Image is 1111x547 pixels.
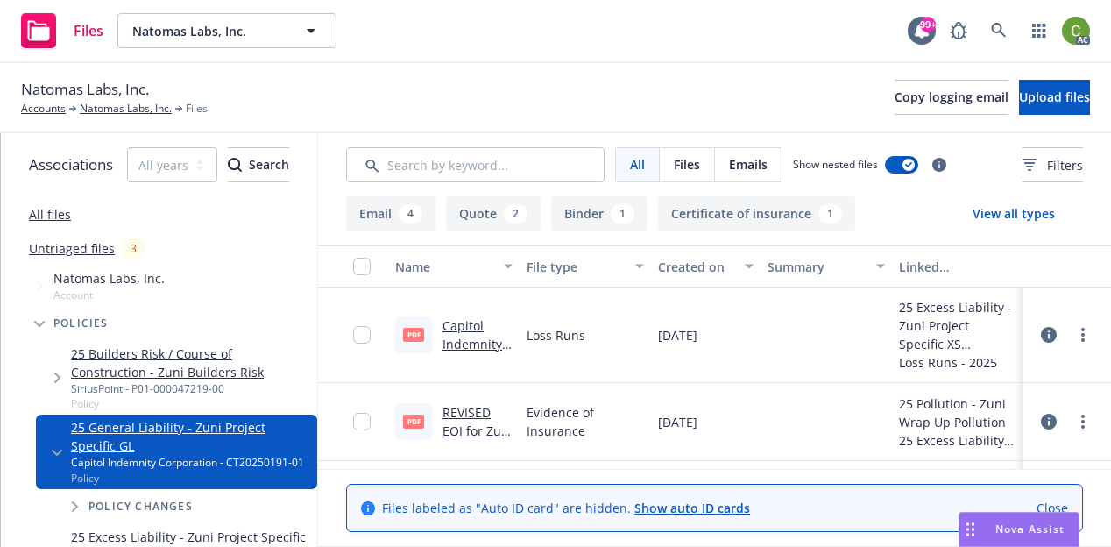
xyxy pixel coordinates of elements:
input: Toggle Row Selected [353,326,371,344]
span: Policy [71,471,310,486]
span: All [630,155,645,174]
input: Search by keyword... [346,147,605,182]
button: Nova Assist [959,512,1079,547]
button: Binder [551,196,647,231]
div: 2 [504,204,527,224]
button: Name [388,245,520,288]
span: Natomas Labs, Inc. [21,78,149,101]
a: Close [1037,499,1068,517]
div: SiriusPoint - P01-000047219-00 [71,381,310,396]
span: Policy [71,396,310,411]
span: Account [53,288,165,302]
button: View all types [945,196,1083,231]
button: Copy logging email [895,80,1008,115]
svg: Search [228,158,242,172]
div: File type [527,258,625,276]
span: [DATE] [658,413,697,431]
a: Untriaged files [29,239,115,258]
a: Show auto ID cards [634,500,750,516]
img: photo [1062,17,1090,45]
a: REVISED EOI for Zuni Project.pdf [442,404,513,458]
div: Loss Runs - 2025 [899,353,1016,372]
button: Email [346,196,435,231]
button: Certificate of insurance [658,196,855,231]
span: [DATE] [658,326,697,345]
button: Filters [1023,147,1083,182]
a: Search [981,13,1016,48]
span: Filters [1023,156,1083,174]
div: 1 [818,204,842,224]
a: more [1072,324,1093,345]
a: 25 General Liability - Zuni Project Specific GL [71,418,310,455]
div: Capitol Indemnity Corporation - CT20250191-01 [71,455,310,470]
div: Name [395,258,493,276]
span: Emails [729,155,768,174]
div: Summary [768,258,866,276]
a: Switch app [1022,13,1057,48]
span: Files [74,24,103,38]
div: 3 [122,238,145,259]
a: All files [29,206,71,223]
span: Files [674,155,700,174]
a: Files [14,6,110,55]
div: Search [228,148,289,181]
div: Drag to move [959,513,981,546]
button: SearchSearch [228,147,289,182]
div: 25 Excess Liability - Zuni Project Specific XS [899,298,1016,353]
button: Upload files [1019,80,1090,115]
input: Toggle Row Selected [353,413,371,430]
a: Report a Bug [941,13,976,48]
button: Linked associations [892,245,1023,288]
a: Natomas Labs, Inc. [80,101,172,117]
span: Evidence of Insurance [527,403,644,440]
span: Loss Runs [527,326,585,345]
span: Nova Assist [995,522,1065,536]
div: Linked associations [899,258,1016,276]
div: 25 Pollution - Zuni Wrap Up Pollution [899,394,1016,431]
span: Files labeled as "Auto ID card" are hidden. [382,499,750,517]
span: Copy logging email [895,89,1008,105]
button: Summary [761,245,892,288]
a: more [1072,411,1093,432]
span: Natomas Labs, Inc. [132,22,284,40]
span: Show nested files [793,157,878,172]
div: 25 Excess Liability - Zuni Project Specific XS [899,431,1016,450]
span: pdf [403,415,424,428]
span: Filters [1047,156,1083,174]
span: pdf [403,328,424,341]
div: Created on [658,258,734,276]
button: Quote [446,196,541,231]
button: File type [520,245,651,288]
span: Policies [53,318,109,329]
div: 4 [399,204,422,224]
a: Accounts [21,101,66,117]
a: 25 Builders Risk / Course of Construction - Zuni Builders Risk [71,345,310,381]
div: 1 [611,204,634,224]
span: Associations [29,153,113,176]
span: Files [186,101,208,117]
span: Upload files [1019,89,1090,105]
div: 99+ [920,17,936,32]
span: Natomas Labs, Inc. [53,269,165,288]
span: Policy changes [88,501,193,512]
a: Capitol Indemnity Corporation XS, GL 23-26 Loss Runs - Valued [DATE].pdf [442,317,513,463]
input: Select all [353,258,371,275]
button: Natomas Labs, Inc. [117,13,336,48]
button: Created on [651,245,761,288]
